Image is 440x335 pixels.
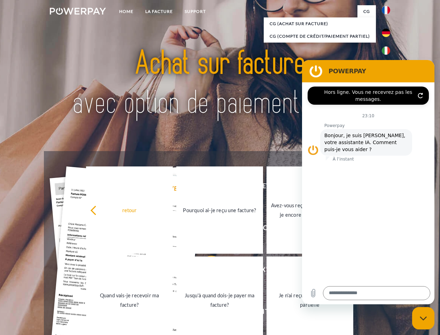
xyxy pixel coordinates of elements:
[180,291,259,310] div: Jusqu'à quand dois-je payer ma facture?
[67,33,373,134] img: title-powerpay_fr.svg
[179,5,212,18] a: Support
[139,5,179,18] a: LA FACTURE
[271,291,349,310] div: Je n'ai reçu qu'une livraison partielle
[412,307,434,329] iframe: Bouton de lancement de la fenêtre de messagerie, conversation en cours
[382,29,390,37] img: de
[113,5,139,18] a: Home
[50,8,106,15] img: logo-powerpay-white.svg
[264,17,376,30] a: CG (achat sur facture)
[90,291,169,310] div: Quand vais-je recevoir ma facture?
[302,60,434,304] iframe: Fenêtre de messagerie
[267,166,353,254] a: Avez-vous reçu mes paiements, ai-je encore un solde ouvert?
[271,201,349,219] div: Avez-vous reçu mes paiements, ai-je encore un solde ouvert?
[382,46,390,55] img: it
[90,205,169,215] div: retour
[180,205,259,215] div: Pourquoi ai-je reçu une facture?
[264,30,376,43] a: CG (Compte de crédit/paiement partiel)
[357,5,376,18] a: CG
[382,6,390,14] img: fr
